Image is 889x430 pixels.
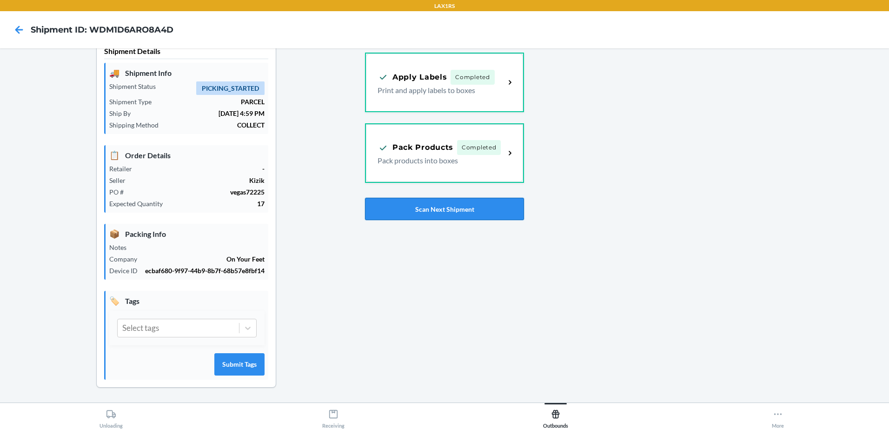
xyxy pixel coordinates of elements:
[133,175,265,185] p: Kizik
[145,266,265,275] p: ecbaf680-9f97-44b9-8b7f-68b57e8fbf14
[322,405,345,429] div: Receiving
[109,149,265,161] p: Order Details
[378,71,447,83] div: Apply Labels
[109,149,119,161] span: 📋
[444,403,667,429] button: Outbounds
[170,199,265,208] p: 17
[109,108,138,118] p: Ship By
[145,254,265,264] p: On Your Feet
[138,108,265,118] p: [DATE] 4:59 PM
[109,97,159,107] p: Shipment Type
[109,242,134,252] p: Notes
[109,228,119,240] span: 📦
[109,199,170,208] p: Expected Quantity
[772,405,784,429] div: More
[365,53,524,112] a: Apply LabelsCompletedPrint and apply labels to boxes
[378,85,498,96] p: Print and apply labels to boxes
[378,142,453,154] div: Pack Products
[667,403,889,429] button: More
[109,67,119,79] span: 🚚
[109,67,265,79] p: Shipment Info
[109,175,133,185] p: Seller
[365,123,524,183] a: Pack ProductsCompletedPack products into boxes
[543,405,568,429] div: Outbounds
[109,266,145,275] p: Device ID
[434,2,455,10] p: LAX1RS
[109,187,131,197] p: PO #
[109,164,139,174] p: Retailer
[109,295,265,307] p: Tags
[109,228,265,240] p: Packing Info
[451,70,494,85] span: Completed
[104,46,268,59] p: Shipment Details
[109,81,163,91] p: Shipment Status
[378,155,498,166] p: Pack products into boxes
[131,187,265,197] p: vegas72225
[365,198,524,220] button: Scan Next Shipment
[100,405,123,429] div: Unloading
[139,164,265,174] p: -
[457,140,501,155] span: Completed
[196,81,265,95] span: PICKING_STARTED
[31,24,173,36] h4: Shipment ID: WDM1D6ARO8A4D
[214,353,265,376] button: Submit Tags
[222,403,444,429] button: Receiving
[159,97,265,107] p: PARCEL
[109,120,166,130] p: Shipping Method
[109,254,145,264] p: Company
[109,295,119,307] span: 🏷️
[166,120,265,130] p: COLLECT
[122,322,159,334] div: Select tags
